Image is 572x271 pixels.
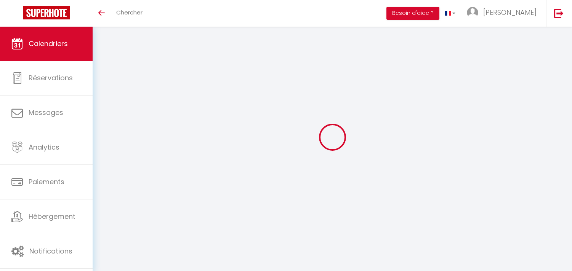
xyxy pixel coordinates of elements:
span: Calendriers [29,39,68,48]
span: [PERSON_NAME] [483,8,537,17]
span: Messages [29,108,63,117]
span: Paiements [29,177,64,187]
button: Besoin d'aide ? [386,7,439,20]
img: ... [467,7,478,18]
span: Chercher [116,8,143,16]
span: Hébergement [29,212,75,221]
img: Super Booking [23,6,70,19]
span: Réservations [29,73,73,83]
span: Notifications [29,246,72,256]
img: logout [554,8,564,18]
span: Analytics [29,142,59,152]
